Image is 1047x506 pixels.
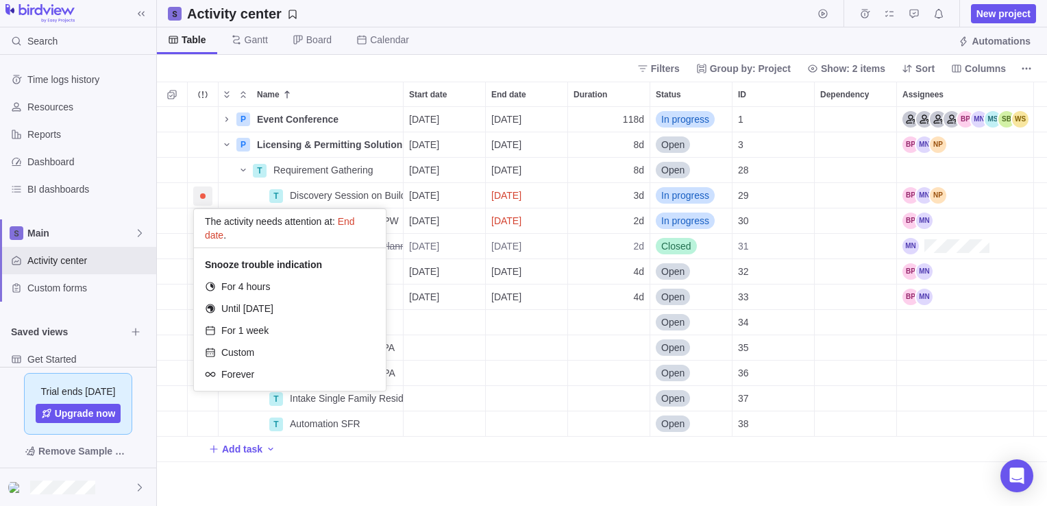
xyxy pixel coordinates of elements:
[205,258,322,272] b: Snooze trouble indication
[221,324,269,337] span: For 1 week
[205,215,375,242] span: The activity needs attention at: .
[221,346,254,359] span: Custom
[221,280,271,293] span: For 4 hours
[221,302,273,315] span: Until tomorrow
[188,183,219,208] div: Trouble indication
[205,216,355,241] span: End date
[221,368,254,381] span: Forever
